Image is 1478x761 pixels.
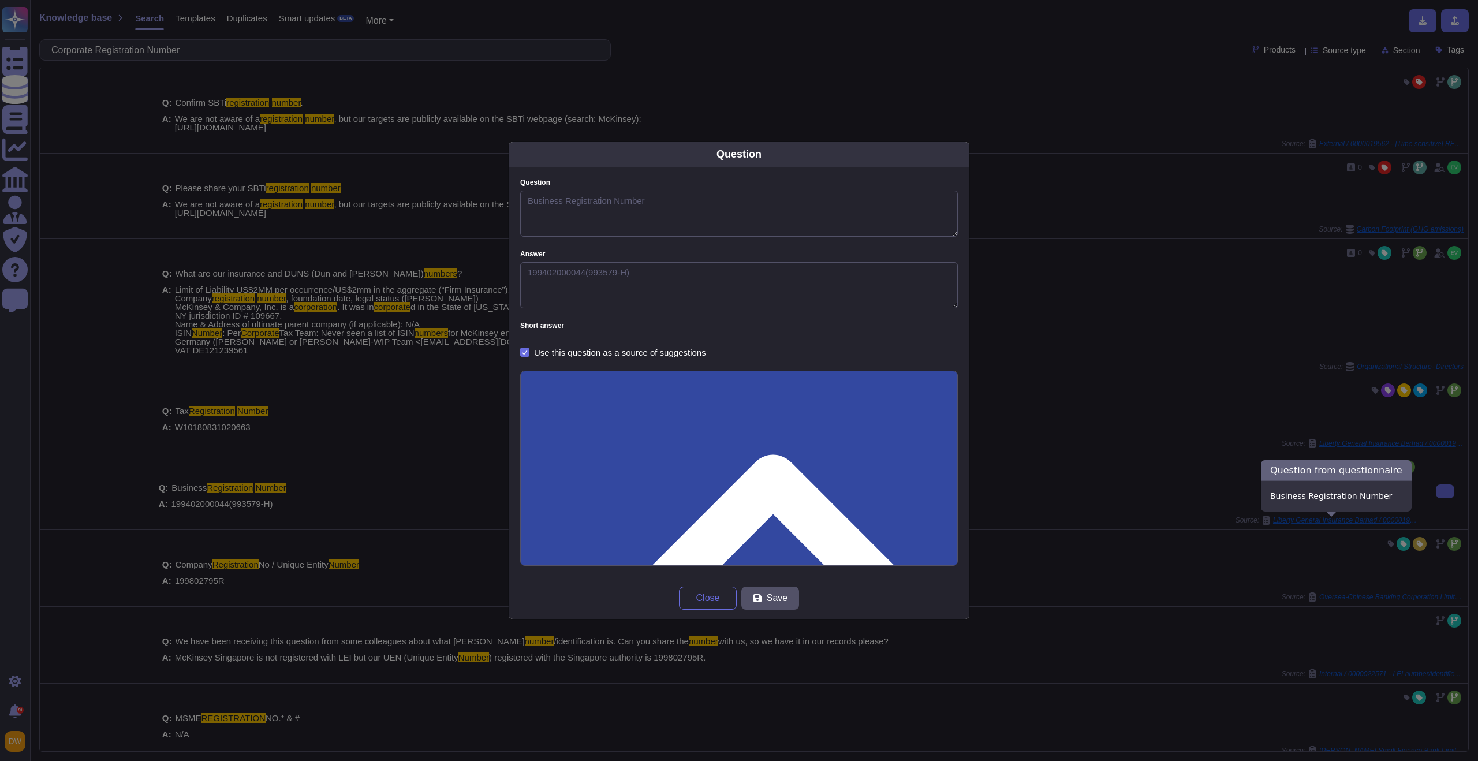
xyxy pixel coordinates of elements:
button: Close [679,587,737,610]
label: Short answer [520,322,958,329]
button: Save [741,587,799,610]
textarea: Business Registration Number [520,191,958,237]
label: Question [520,179,958,186]
label: Answer [520,251,958,258]
textarea: 199402000044(993579-H) [520,262,958,308]
div: Use this question as a source of suggestions [534,348,706,357]
div: Business Registration Number [1261,481,1412,512]
h3: Question from questionnaire [1261,460,1412,481]
span: Save [767,594,787,603]
div: Question [716,147,762,162]
span: Close [696,594,720,603]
